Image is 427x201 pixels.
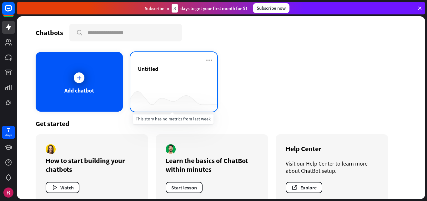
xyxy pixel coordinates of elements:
[5,133,12,137] div: days
[166,182,203,193] button: Start lesson
[138,65,158,72] span: Untitled
[286,160,378,174] div: Visit our Help Center to learn more about ChatBot setup.
[36,28,63,37] div: Chatbots
[46,144,56,154] img: author
[145,4,248,13] div: Subscribe in days to get your first month for $1
[5,3,24,21] button: Open LiveChat chat widget
[286,182,322,193] button: Explore
[2,126,15,139] a: 7 days
[166,144,176,154] img: author
[253,3,289,13] div: Subscribe now
[46,156,138,174] div: How to start building your chatbots
[46,182,79,193] button: Watch
[166,156,258,174] div: Learn the basics of ChatBot within minutes
[64,87,94,94] div: Add chatbot
[7,127,10,133] div: 7
[286,144,378,153] div: Help Center
[172,4,178,13] div: 3
[36,119,406,128] div: Get started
